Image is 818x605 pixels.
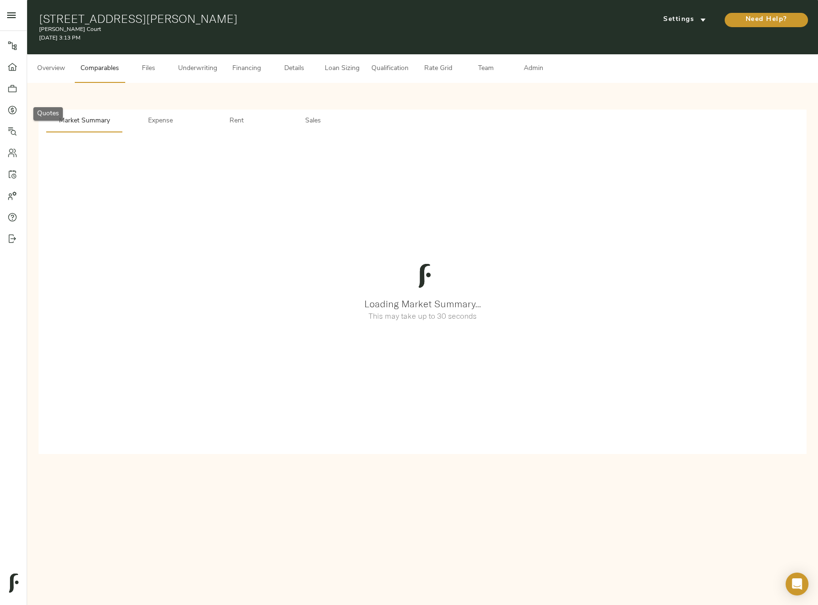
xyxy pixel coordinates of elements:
span: Need Help? [734,14,798,26]
div: Open Intercom Messenger [786,573,808,595]
span: Qualification [371,63,409,75]
span: Market Summary [52,115,117,127]
button: Settings [649,12,720,27]
span: Comparables [80,63,119,75]
span: Admin [515,63,551,75]
span: Rent [204,115,269,127]
h1: [STREET_ADDRESS][PERSON_NAME] [39,12,550,25]
button: Need Help? [725,13,808,27]
span: Overview [33,63,69,75]
span: Team [468,63,504,75]
span: Files [130,63,167,75]
span: Details [276,63,312,75]
p: [DATE] 3:13 PM [39,34,550,42]
img: logo [412,264,436,288]
span: Loan Sizing [324,63,360,75]
span: Settings [658,14,711,26]
span: Financing [229,63,265,75]
h3: Loading Market Summary... [48,298,797,309]
h6: This may take up to 30 seconds [48,309,797,323]
p: [PERSON_NAME] Court [39,25,550,34]
span: Underwriting [178,63,217,75]
span: Rate Grid [420,63,456,75]
span: Expense [128,115,193,127]
span: Sales [280,115,345,127]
